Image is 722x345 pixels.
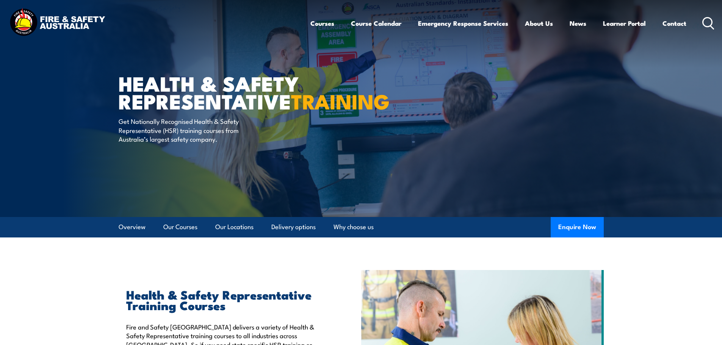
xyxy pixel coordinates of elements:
strong: TRAINING [291,85,390,116]
p: Get Nationally Recognised Health & Safety Representative (HSR) training courses from Australia’s ... [119,117,257,143]
a: News [570,13,586,33]
a: Our Courses [163,217,197,237]
a: Why choose us [334,217,374,237]
a: Emergency Response Services [418,13,508,33]
a: Courses [310,13,334,33]
button: Enquire Now [551,217,604,237]
a: Learner Portal [603,13,646,33]
a: Overview [119,217,146,237]
a: About Us [525,13,553,33]
h1: Health & Safety Representative [119,74,306,109]
a: Course Calendar [351,13,401,33]
a: Contact [662,13,686,33]
a: Our Locations [215,217,254,237]
a: Delivery options [271,217,316,237]
h2: Health & Safety Representative Training Courses [126,289,326,310]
